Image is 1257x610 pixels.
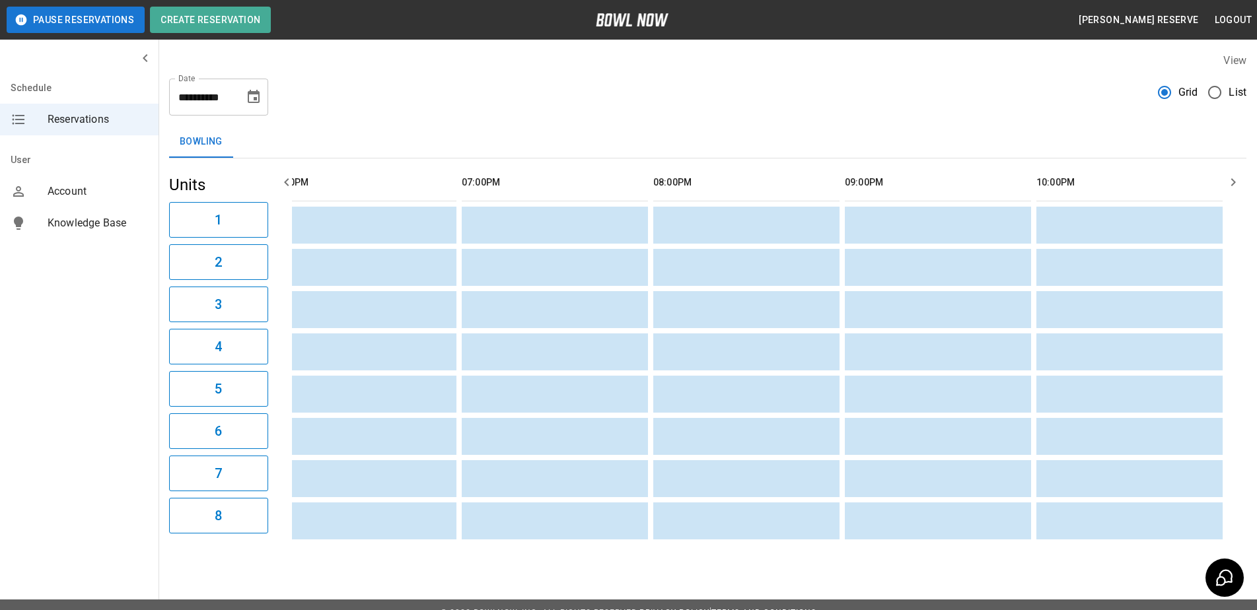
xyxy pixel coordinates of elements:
h6: 5 [215,378,222,399]
button: Logout [1209,8,1257,32]
span: List [1229,85,1246,100]
span: Knowledge Base [48,215,148,231]
h6: 8 [215,505,222,526]
h6: 4 [215,336,222,357]
th: 10:00PM [1036,164,1223,201]
button: 8 [169,498,268,533]
button: Create Reservation [150,7,271,33]
span: Account [48,184,148,199]
h6: 3 [215,294,222,315]
button: 5 [169,371,268,407]
img: logo [596,13,668,26]
h5: Units [169,174,268,195]
button: [PERSON_NAME] reserve [1073,8,1203,32]
h6: 1 [215,209,222,230]
h6: 6 [215,421,222,442]
th: 08:00PM [653,164,840,201]
button: Bowling [169,126,233,158]
div: inventory tabs [169,126,1246,158]
button: 3 [169,287,268,322]
button: 7 [169,456,268,491]
button: 4 [169,329,268,364]
h6: 7 [215,463,222,484]
span: Grid [1178,85,1198,100]
h6: 2 [215,252,222,273]
button: Pause Reservations [7,7,145,33]
th: 07:00PM [462,164,648,201]
th: 09:00PM [845,164,1031,201]
button: 1 [169,202,268,238]
span: Reservations [48,112,148,127]
button: 2 [169,244,268,280]
button: Choose date, selected date is Sep 4, 2025 [240,84,267,110]
button: 6 [169,413,268,449]
label: View [1223,54,1246,67]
